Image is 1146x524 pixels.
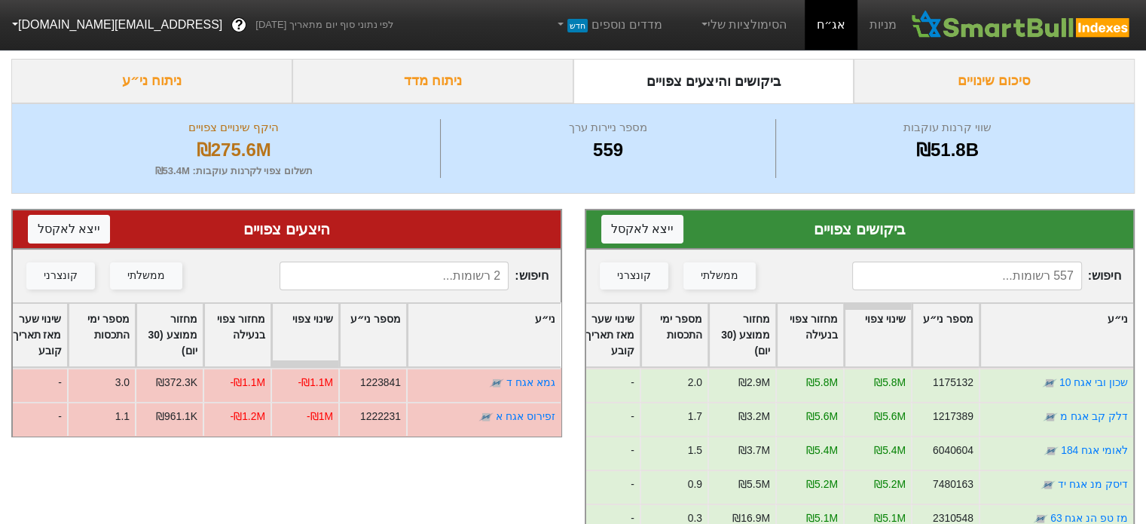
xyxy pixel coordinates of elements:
[31,119,436,136] div: היקף שינויים צפויים
[26,262,95,290] button: קונצרני
[874,409,906,424] div: ₪5.6M
[1060,410,1128,422] a: דלק קב אגח מ
[28,215,110,244] button: ייצא לאקסל
[912,304,979,366] div: Toggle SortBy
[738,375,770,391] div: ₪2.9M
[806,443,838,458] div: ₪5.4M
[1,304,67,366] div: Toggle SortBy
[688,409,702,424] div: 1.7
[572,368,640,402] div: -
[738,443,770,458] div: ₪3.7M
[340,304,406,366] div: Toggle SortBy
[806,375,838,391] div: ₪5.8M
[489,375,504,391] img: tase link
[683,262,756,290] button: ממשלתי
[806,477,838,492] div: ₪5.2M
[31,164,436,179] div: תשלום צפוי לקרנות עוקבות : ₪53.4M
[69,304,135,366] div: Toggle SortBy
[1042,375,1057,391] img: tase link
[777,304,843,366] div: Toggle SortBy
[572,470,640,504] div: -
[806,409,838,424] div: ₪5.6M
[11,59,292,103] div: ניתוח ני״ע
[780,136,1115,164] div: ₪51.8B
[110,262,182,290] button: ממשלתי
[204,304,270,366] div: Toggle SortBy
[641,304,707,366] div: Toggle SortBy
[852,262,1081,290] input: 557 רשומות...
[359,375,400,391] div: 1223841
[1061,444,1128,456] a: לאומי אגח 184
[1041,477,1056,492] img: tase link
[601,215,683,244] button: ייצא לאקסל
[933,477,973,492] div: 7480163
[852,262,1121,290] span: חיפוש :
[573,304,640,366] div: Toggle SortBy
[874,477,906,492] div: ₪5.2M
[572,436,640,470] div: -
[874,375,906,391] div: ₪5.8M
[298,375,333,391] div: -₪1.1M
[738,409,770,424] div: ₪3.2M
[280,262,509,290] input: 2 רשומות...
[506,376,555,388] a: גמא אגח ד
[408,304,561,366] div: Toggle SortBy
[980,304,1133,366] div: Toggle SortBy
[496,410,555,422] a: זפירוס אגח א
[688,477,702,492] div: 0.9
[709,304,775,366] div: Toggle SortBy
[31,136,436,164] div: ₪275.6M
[44,268,78,284] div: קונצרני
[445,119,771,136] div: מספר ניירות ערך
[617,268,651,284] div: קונצרני
[478,409,494,424] img: tase link
[307,409,333,424] div: -₪1M
[933,443,973,458] div: 6040604
[780,119,1115,136] div: שווי קרנות עוקבות
[688,375,702,391] div: 2.0
[292,59,573,103] div: ניתוח מדד
[854,59,1135,103] div: סיכום שינויים
[280,262,549,290] span: חיפוש :
[933,375,973,391] div: 1175132
[115,409,129,424] div: 1.1
[933,409,973,424] div: 1217389
[874,443,906,458] div: ₪5.4M
[1044,443,1059,458] img: tase link
[155,409,197,424] div: ₪961.1K
[1058,478,1128,490] a: דיסק מנ אגח יד
[155,375,197,391] div: ₪372.3K
[255,17,393,32] span: לפי נתוני סוף יום מתאריך [DATE]
[600,262,668,290] button: קונצרני
[115,375,129,391] div: 3.0
[573,59,854,103] div: ביקושים והיצעים צפויים
[701,268,738,284] div: ממשלתי
[127,268,165,284] div: ממשלתי
[909,10,1134,40] img: SmartBull
[1043,409,1058,424] img: tase link
[230,375,265,391] div: -₪1.1M
[601,218,1119,241] div: ביקושים צפויים
[359,409,400,424] div: 1222231
[28,218,545,241] div: היצעים צפויים
[136,304,203,366] div: Toggle SortBy
[572,402,640,436] div: -
[549,10,668,40] a: מדדים נוספיםחדש
[845,304,911,366] div: Toggle SortBy
[738,477,770,492] div: ₪5.5M
[1059,376,1128,388] a: שכון ובי אגח 10
[567,19,588,32] span: חדש
[692,10,793,40] a: הסימולציות שלי
[445,136,771,164] div: 559
[272,304,338,366] div: Toggle SortBy
[230,409,265,424] div: -₪1.2M
[235,15,243,35] span: ?
[688,443,702,458] div: 1.5
[1050,512,1128,524] a: מז טפ הנ אגח 63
